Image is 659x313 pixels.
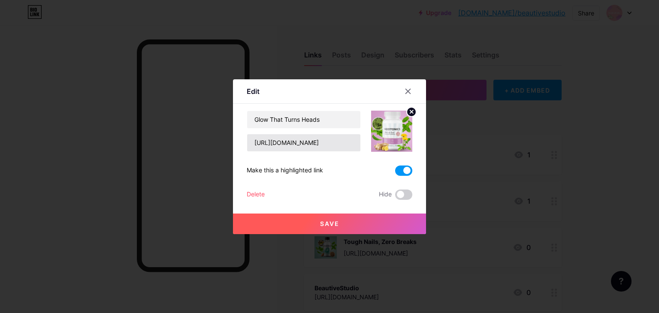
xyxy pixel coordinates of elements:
[247,190,265,200] div: Delete
[247,111,360,128] input: Title
[247,166,323,176] div: Make this a highlighted link
[371,111,412,152] img: link_thumbnail
[320,220,339,227] span: Save
[233,214,426,234] button: Save
[247,134,360,151] input: URL
[379,190,392,200] span: Hide
[247,86,260,96] div: Edit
